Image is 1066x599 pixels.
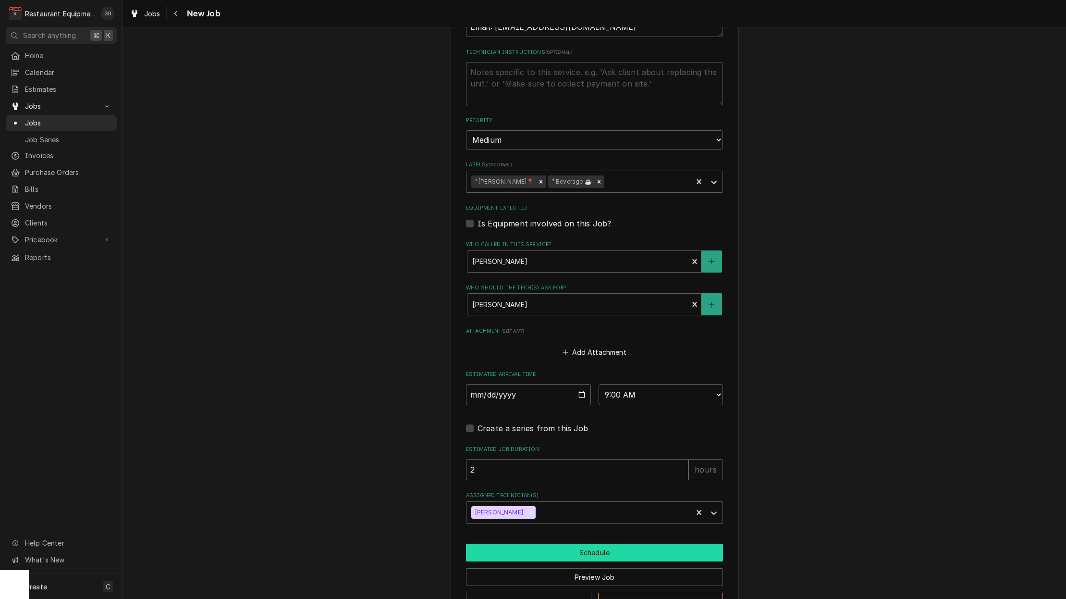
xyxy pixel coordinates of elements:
[6,48,117,63] a: Home
[466,562,723,586] div: Button Group Row
[6,250,117,265] a: Reports
[25,150,112,161] span: Invoices
[101,7,114,20] div: GB
[466,241,723,272] div: Who called in this service?
[466,49,723,105] div: Technician Instructions
[25,235,98,245] span: Pricebook
[23,30,76,40] span: Search anything
[466,568,723,586] button: Preview Job
[506,328,524,334] span: ( if any )
[466,327,723,335] label: Attachments
[701,293,722,315] button: Create New Contact
[6,181,117,197] a: Bills
[561,346,628,359] button: Add Attachment
[709,301,714,308] svg: Create New Contact
[25,135,112,145] span: Job Series
[466,492,723,499] label: Assigned Technician(s)
[6,64,117,80] a: Calendar
[6,232,117,248] a: Go to Pricebook
[25,50,112,61] span: Home
[144,9,160,19] span: Jobs
[6,535,117,551] a: Go to Help Center
[106,582,110,592] span: C
[25,67,112,77] span: Calendar
[101,7,114,20] div: Gary Beaver's Avatar
[106,30,110,40] span: K
[25,252,112,262] span: Reports
[525,506,536,519] div: Remove Kaleb Lewis
[25,218,112,228] span: Clients
[466,384,591,405] input: Date
[25,184,112,194] span: Bills
[25,9,96,19] div: Restaurant Equipment Diagnostics
[466,544,723,562] div: Button Group Row
[6,98,117,114] a: Go to Jobs
[466,241,723,249] label: Who called in this service?
[126,6,164,22] a: Jobs
[25,118,112,128] span: Jobs
[6,148,117,163] a: Invoices
[466,49,723,56] label: Technician Instructions
[466,204,723,229] div: Equipment Expected
[25,101,98,111] span: Jobs
[478,218,611,229] label: Is Equipment involved on this Job?
[466,161,723,192] div: Labels
[688,459,723,480] div: hours
[466,284,723,315] div: Who should the tech(s) ask for?
[6,164,117,180] a: Purchase Orders
[25,201,112,211] span: Vendors
[93,30,99,40] span: ⌘
[466,446,723,480] div: Estimated Job Duration
[545,50,572,55] span: ( optional )
[466,117,723,125] label: Priority
[25,555,111,565] span: What's New
[466,371,723,378] label: Estimated Arrival Time
[25,538,111,548] span: Help Center
[486,162,513,167] span: ( optional )
[6,115,117,131] a: Jobs
[6,27,117,44] button: Search anything⌘K
[6,198,117,214] a: Vendors
[184,7,221,20] span: New Job
[25,84,112,94] span: Estimates
[466,544,723,562] button: Schedule
[6,552,117,568] a: Go to What's New
[6,132,117,148] a: Job Series
[9,7,22,20] div: Restaurant Equipment Diagnostics's Avatar
[466,161,723,169] label: Labels
[6,215,117,231] a: Clients
[466,327,723,359] div: Attachments
[466,117,723,149] div: Priority
[709,258,714,265] svg: Create New Contact
[471,506,525,519] div: [PERSON_NAME]
[466,284,723,292] label: Who should the tech(s) ask for?
[599,384,723,405] select: Time Select
[548,175,594,188] div: ⁴ Beverage ☕
[25,167,112,177] span: Purchase Orders
[471,175,536,188] div: ¹ [PERSON_NAME]📍
[594,175,604,188] div: Remove ⁴ Beverage ☕
[466,204,723,212] label: Equipment Expected
[536,175,546,188] div: Remove ¹ Beckley📍
[466,371,723,405] div: Estimated Arrival Time
[466,446,723,453] label: Estimated Job Duration
[169,6,184,21] button: Navigate back
[478,423,588,434] label: Create a series from this Job
[466,492,723,523] div: Assigned Technician(s)
[6,81,117,97] a: Estimates
[25,583,47,591] span: Create
[701,250,722,273] button: Create New Contact
[9,7,22,20] div: R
